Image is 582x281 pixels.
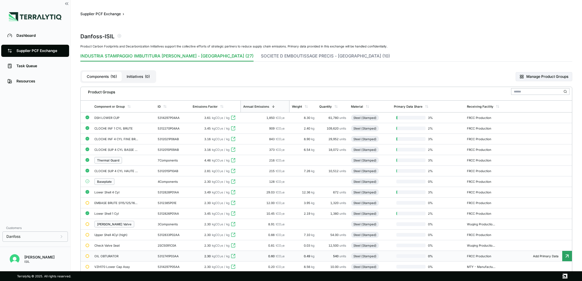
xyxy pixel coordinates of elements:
[426,222,445,226] span: 0 %
[281,224,283,226] sub: 2
[158,254,187,258] div: 5312741P03AA
[212,190,230,194] span: kgCO e / kg
[122,72,155,82] button: Initiatives(0)
[204,148,211,151] span: 3.16
[330,233,339,237] span: 54.00
[276,222,285,226] span: tCO e
[24,255,54,260] div: [PERSON_NAME]
[158,148,187,151] div: 5312015P09AB
[16,79,63,84] div: Resources
[426,116,445,120] span: 3 %
[268,254,276,258] span: 0.60
[80,32,114,40] div: Danfoss - ISIL
[426,158,445,162] span: 3 %
[281,149,283,152] sub: 2
[311,201,314,205] span: kg
[220,234,221,237] sub: 2
[158,127,187,130] div: 5312270P04AA
[339,127,346,130] span: units
[467,148,496,151] div: FRCC Production
[467,158,496,162] div: FRCC Production
[467,233,496,237] div: FRCC Production
[94,233,138,237] div: Upper Shell 4Cyl (high)
[304,116,311,120] span: 8.30
[212,148,230,151] span: kgCO e / kg
[328,116,339,120] span: 61,780
[353,201,377,205] div: Steel (Stamped)
[220,117,221,120] sub: 2
[82,72,122,82] button: Components(16)
[212,158,230,162] span: kgCO e / kg
[467,254,496,258] div: FRCC Production
[269,169,276,173] span: 215
[158,158,188,162] div: 7 Components
[339,190,346,194] span: units
[281,192,283,194] sub: 2
[204,190,211,194] span: 3.49
[212,201,230,205] span: kgCO e / kg
[311,254,314,258] span: kg
[426,212,445,215] span: 2 %
[204,254,211,258] span: 2.30
[158,233,187,237] div: 5312833P02AA
[353,180,377,183] div: Steel (Stamped)
[339,244,346,247] span: units
[204,180,211,183] span: 2.30
[304,212,311,215] span: 2.19
[276,158,285,162] span: tCO e
[276,265,285,269] span: tCO e
[158,212,187,215] div: 5312826P01AA
[311,169,314,173] span: kg
[328,169,339,173] span: 10,512
[339,233,346,237] span: units
[529,254,562,258] span: Add Primary Data
[158,169,187,173] div: 5312015P10AB
[212,222,230,226] span: kgCO e / kg
[426,201,445,205] span: 0 %
[94,244,138,247] div: Check Valve Seat
[204,127,211,130] span: 3.45
[311,212,314,215] span: kg
[304,244,311,247] span: 0.03
[339,265,346,269] span: units
[94,212,138,215] div: Lower Shell 1 Cyl
[94,169,138,173] div: CLOCHE SUP 4 CYL HAUTE FINE BRUTE
[158,116,187,120] div: 5314297P04AA
[304,201,311,205] span: 3.95
[212,233,230,237] span: kgCO e / kg
[10,254,19,264] img: Alessandro Martina
[426,180,445,183] span: 0 %
[94,105,125,108] div: Component or Group
[269,180,276,183] span: 128
[158,201,187,205] div: 5312385P01E
[311,233,314,237] span: kg
[281,160,283,162] sub: 2
[204,116,211,120] span: 3.61
[302,190,311,194] span: 12.36
[97,222,131,226] div: [PERSON_NAME] Valve
[158,222,188,226] div: 3 Components
[276,233,285,237] span: tCO e
[80,53,254,61] button: INDUSTRIA STAMPAGGIO IMBUTITURA [PERSON_NAME] - [GEOGRAPHIC_DATA] (27)
[204,244,211,247] span: 2.30
[304,254,311,258] span: 0.49
[266,212,276,215] span: 10.45
[353,222,377,226] div: Steel (Stamped)
[220,202,221,205] sub: 2
[220,128,221,130] sub: 2
[276,116,285,120] span: tCO e
[276,169,285,173] span: tCO e
[9,12,61,21] img: Logo
[220,192,221,194] sub: 2
[339,169,346,173] span: units
[426,169,445,173] span: 2 %
[94,127,138,130] div: CLOCHE INF 1 CYL BRUTE
[123,12,124,16] span: ›
[281,138,283,141] sub: 2
[204,212,211,215] span: 3.45
[330,265,339,269] span: 10.00
[212,116,230,120] span: kgCO e / kg
[311,265,314,269] span: kg
[276,137,285,141] span: tCO e
[281,181,283,184] sub: 2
